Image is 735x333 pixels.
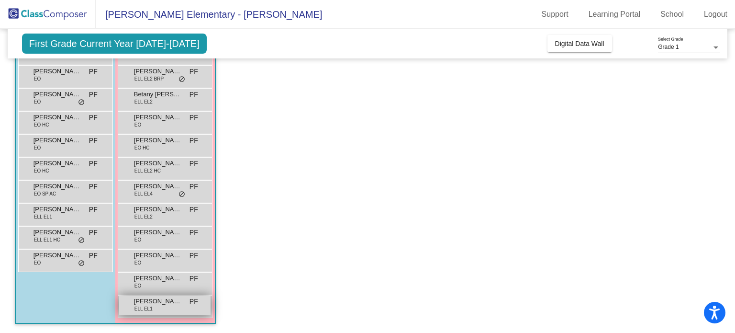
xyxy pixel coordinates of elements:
[653,7,691,22] a: School
[134,213,153,220] span: ELL EL2
[33,228,81,237] span: [PERSON_NAME]
[34,213,52,220] span: ELL EL1
[89,67,98,77] span: PF
[189,205,198,215] span: PF
[96,7,322,22] span: [PERSON_NAME] Elementary - [PERSON_NAME]
[134,90,182,99] span: Betany [PERSON_NAME]
[134,98,153,105] span: ELL EL2
[178,76,185,83] span: do_not_disturb_alt
[134,75,164,82] span: ELL EL2 BRP
[189,228,198,238] span: PF
[547,35,612,52] button: Digital Data Wall
[34,190,56,197] span: EO SP AC
[189,182,198,192] span: PF
[134,274,182,283] span: [PERSON_NAME]
[189,90,198,100] span: PF
[89,182,98,192] span: PF
[89,113,98,123] span: PF
[22,34,207,54] span: First Grade Current Year [DATE]-[DATE]
[134,236,141,243] span: EO
[134,144,150,151] span: EO HC
[189,297,198,307] span: PF
[78,99,85,106] span: do_not_disturb_alt
[134,251,182,260] span: [PERSON_NAME]
[34,98,41,105] span: EO
[134,282,141,289] span: EO
[178,191,185,198] span: do_not_disturb_alt
[189,251,198,261] span: PF
[89,159,98,169] span: PF
[134,205,182,214] span: [PERSON_NAME]
[189,274,198,284] span: PF
[134,182,182,191] span: [PERSON_NAME] [PERSON_NAME]
[34,259,41,266] span: EO
[34,75,41,82] span: EO
[33,159,81,168] span: [PERSON_NAME]
[33,67,81,76] span: [PERSON_NAME]
[555,40,604,47] span: Digital Data Wall
[33,113,81,122] span: [PERSON_NAME]
[33,90,81,99] span: [PERSON_NAME]
[134,259,141,266] span: EO
[189,67,198,77] span: PF
[89,90,98,100] span: PF
[134,190,153,197] span: ELL EL4
[134,228,182,237] span: [PERSON_NAME]
[134,159,182,168] span: [PERSON_NAME]
[134,167,161,174] span: ELL EL2 HC
[134,297,182,306] span: [PERSON_NAME]
[134,113,182,122] span: [PERSON_NAME]
[89,136,98,146] span: PF
[134,136,182,145] span: [PERSON_NAME]-[PERSON_NAME]
[33,205,81,214] span: [PERSON_NAME]
[34,144,41,151] span: EO
[134,305,153,312] span: ELL EL1
[658,44,679,50] span: Grade 1
[33,136,81,145] span: [PERSON_NAME]
[33,251,81,260] span: [PERSON_NAME]
[34,167,49,174] span: EO HC
[34,121,49,128] span: EO HC
[78,237,85,244] span: do_not_disturb_alt
[89,251,98,261] span: PF
[189,136,198,146] span: PF
[581,7,648,22] a: Learning Portal
[189,159,198,169] span: PF
[134,67,182,76] span: [PERSON_NAME]
[89,228,98,238] span: PF
[696,7,735,22] a: Logout
[89,205,98,215] span: PF
[134,121,141,128] span: EO
[33,182,81,191] span: [PERSON_NAME]
[78,260,85,267] span: do_not_disturb_alt
[534,7,576,22] a: Support
[34,236,60,243] span: ELL EL1 HC
[189,113,198,123] span: PF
